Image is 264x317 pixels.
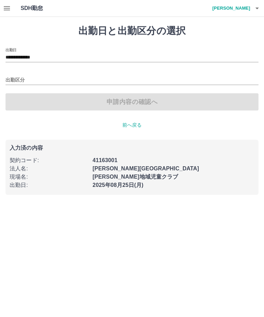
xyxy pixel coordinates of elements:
[10,145,254,151] p: 入力済の内容
[10,181,88,189] p: 出勤日 :
[92,166,199,171] b: [PERSON_NAME][GEOGRAPHIC_DATA]
[5,47,16,52] label: 出勤日
[10,173,88,181] p: 現場名 :
[92,182,143,188] b: 2025年08月25日(月)
[92,174,178,180] b: [PERSON_NAME]地域児童クラブ
[5,121,258,129] p: 前へ戻る
[10,165,88,173] p: 法人名 :
[92,157,117,163] b: 41163001
[5,25,258,37] h1: 出勤日と出勤区分の選択
[10,156,88,165] p: 契約コード :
